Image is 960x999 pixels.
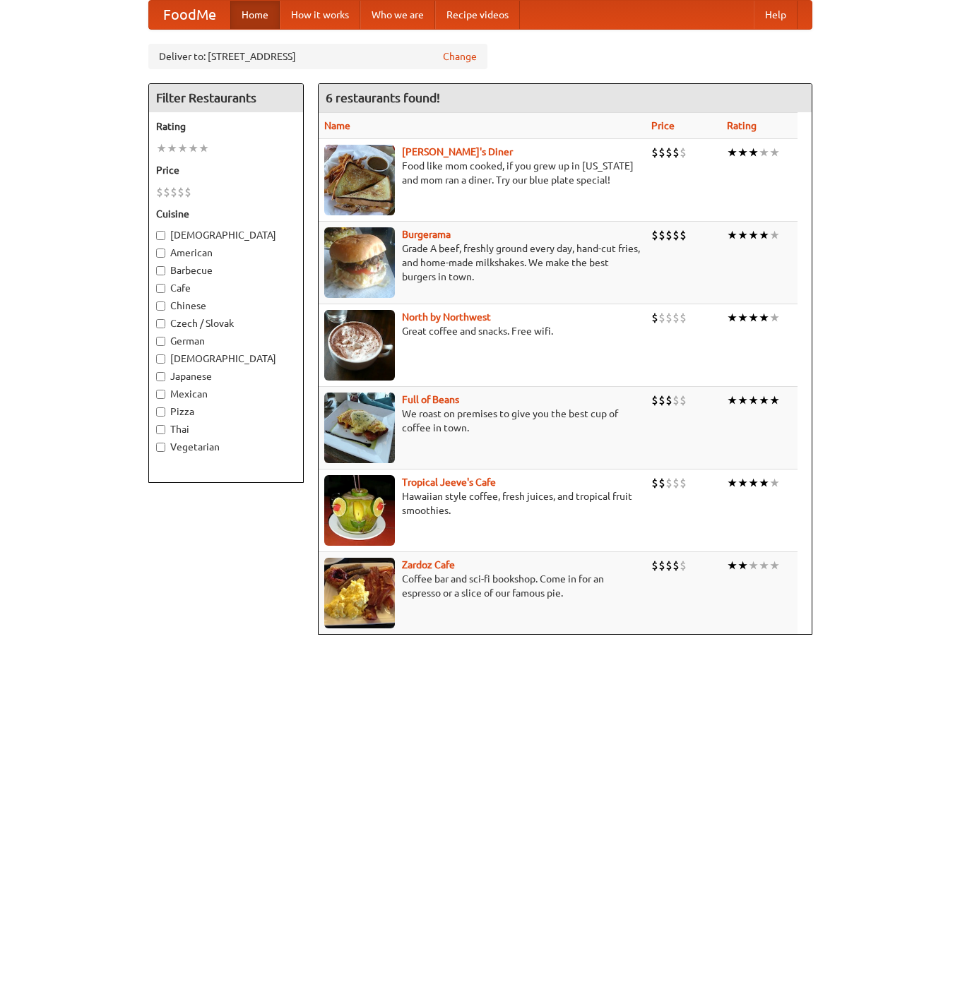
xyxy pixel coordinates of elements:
[672,310,680,325] li: $
[324,120,350,131] a: Name
[727,145,737,160] li: ★
[759,393,769,408] li: ★
[149,84,303,112] h4: Filter Restaurants
[672,393,680,408] li: $
[163,184,170,200] li: $
[737,475,748,491] li: ★
[156,443,165,452] input: Vegetarian
[156,249,165,258] input: American
[324,159,640,187] p: Food like mom cooked, if you grew up in [US_STATE] and mom ran a diner. Try our blue plate special!
[402,477,496,488] a: Tropical Jeeve's Cafe
[402,311,491,323] b: North by Northwest
[324,572,640,600] p: Coffee bar and sci-fi bookshop. Come in for an espresso or a slice of our famous pie.
[324,407,640,435] p: We roast on premises to give you the best cup of coffee in town.
[748,227,759,243] li: ★
[672,475,680,491] li: $
[651,393,658,408] li: $
[156,352,296,366] label: [DEMOGRAPHIC_DATA]
[156,228,296,242] label: [DEMOGRAPHIC_DATA]
[658,310,665,325] li: $
[156,387,296,401] label: Mexican
[324,489,640,518] p: Hawaiian style coffee, fresh juices, and tropical fruit smoothies.
[665,310,672,325] li: $
[177,184,184,200] li: $
[658,393,665,408] li: $
[156,337,165,346] input: German
[759,145,769,160] li: ★
[156,405,296,419] label: Pizza
[156,246,296,260] label: American
[680,475,687,491] li: $
[156,140,167,156] li: ★
[156,334,296,348] label: German
[156,299,296,313] label: Chinese
[727,310,737,325] li: ★
[665,558,672,573] li: $
[198,140,209,156] li: ★
[156,390,165,399] input: Mexican
[156,184,163,200] li: $
[324,393,395,463] img: beans.jpg
[665,475,672,491] li: $
[188,140,198,156] li: ★
[658,558,665,573] li: $
[748,145,759,160] li: ★
[759,558,769,573] li: ★
[280,1,360,29] a: How it works
[754,1,798,29] a: Help
[324,558,395,628] img: zardoz.jpg
[156,281,296,295] label: Cafe
[156,207,296,221] h5: Cuisine
[737,310,748,325] li: ★
[360,1,435,29] a: Who we are
[759,227,769,243] li: ★
[156,163,296,177] h5: Price
[769,475,780,491] li: ★
[402,229,451,240] a: Burgerama
[156,440,296,454] label: Vegetarian
[737,227,748,243] li: ★
[156,231,165,240] input: [DEMOGRAPHIC_DATA]
[727,393,737,408] li: ★
[748,310,759,325] li: ★
[324,145,395,215] img: sallys.jpg
[149,1,230,29] a: FoodMe
[680,393,687,408] li: $
[651,475,658,491] li: $
[156,316,296,330] label: Czech / Slovak
[727,120,757,131] a: Rating
[156,369,296,383] label: Japanese
[651,558,658,573] li: $
[326,91,440,104] ng-pluralize: 6 restaurants found!
[759,310,769,325] li: ★
[156,319,165,328] input: Czech / Slovak
[177,140,188,156] li: ★
[156,301,165,311] input: Chinese
[680,227,687,243] li: $
[737,558,748,573] li: ★
[658,227,665,243] li: $
[156,422,296,436] label: Thai
[402,394,459,405] a: Full of Beans
[748,475,759,491] li: ★
[665,145,672,160] li: $
[769,558,780,573] li: ★
[769,310,780,325] li: ★
[156,372,165,381] input: Japanese
[769,393,780,408] li: ★
[680,145,687,160] li: $
[402,559,455,570] a: Zardoz Cafe
[324,310,395,381] img: north.jpg
[324,227,395,298] img: burgerama.jpg
[748,558,759,573] li: ★
[727,475,737,491] li: ★
[737,393,748,408] li: ★
[665,393,672,408] li: $
[672,227,680,243] li: $
[665,227,672,243] li: $
[672,558,680,573] li: $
